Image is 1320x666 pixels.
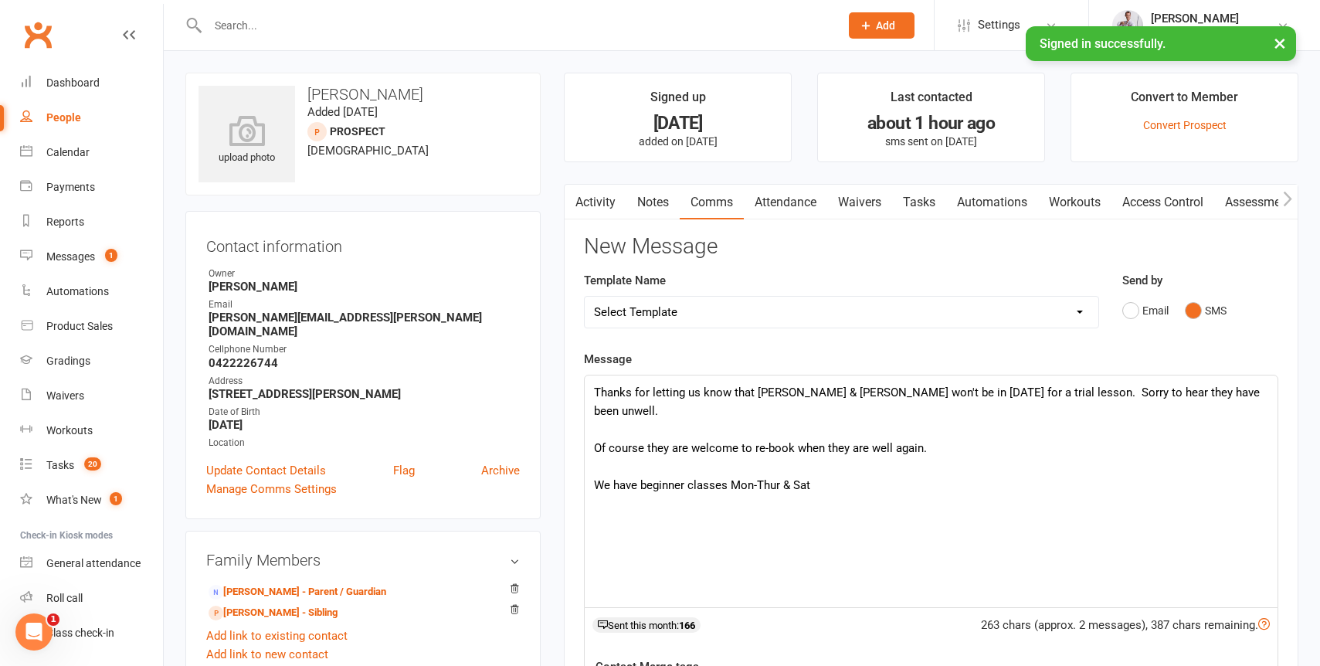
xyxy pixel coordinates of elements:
[46,592,83,604] div: Roll call
[876,19,895,32] span: Add
[46,424,93,437] div: Workouts
[827,185,892,220] a: Waivers
[105,249,117,262] span: 1
[206,627,348,645] a: Add link to existing contact
[1122,296,1169,325] button: Email
[110,492,122,505] span: 1
[393,461,415,480] a: Flag
[209,584,386,600] a: [PERSON_NAME] - Parent / Guardian
[584,235,1278,259] h3: New Message
[1038,185,1111,220] a: Workouts
[946,185,1038,220] a: Automations
[209,436,520,450] div: Location
[206,645,328,664] a: Add link to new contact
[584,350,632,369] label: Message
[206,480,337,498] a: Manage Comms Settings
[209,311,520,338] strong: [PERSON_NAME][EMAIL_ADDRESS][PERSON_NAME][DOMAIN_NAME]
[20,483,163,518] a: What's New1
[46,389,84,402] div: Waivers
[832,135,1030,148] p: sms sent on [DATE]
[20,344,163,379] a: Gradings
[626,185,680,220] a: Notes
[20,135,163,170] a: Calendar
[892,185,946,220] a: Tasks
[20,581,163,616] a: Roll call
[579,135,777,148] p: added on [DATE]
[481,461,520,480] a: Archive
[832,115,1030,131] div: about 1 hour ago
[594,383,1268,532] p: Thanks for letting us know that [PERSON_NAME] & [PERSON_NAME] won't be in [DATE] for a trial less...
[46,355,90,367] div: Gradings
[20,66,163,100] a: Dashboard
[46,181,95,193] div: Payments
[891,87,972,115] div: Last contacted
[20,616,163,651] a: Class kiosk mode
[1185,296,1227,325] button: SMS
[579,115,777,131] div: [DATE]
[209,297,520,312] div: Email
[46,494,102,506] div: What's New
[206,552,520,569] h3: Family Members
[1214,185,1308,220] a: Assessments
[20,413,163,448] a: Workouts
[330,125,385,138] snap: prospect
[46,627,114,639] div: Class check-in
[206,232,520,255] h3: Contact information
[981,616,1270,634] div: 263 chars (approx. 2 messages), 387 chars remaining.
[209,342,520,357] div: Cellphone Number
[47,613,59,626] span: 1
[199,86,528,103] h3: [PERSON_NAME]
[1151,25,1261,39] div: Sunshine Coast Karate
[307,105,378,119] time: Added [DATE]
[680,185,744,220] a: Comms
[209,267,520,281] div: Owner
[206,461,326,480] a: Update Contact Details
[20,546,163,581] a: General attendance kiosk mode
[584,271,666,290] label: Template Name
[46,320,113,332] div: Product Sales
[20,100,163,135] a: People
[20,240,163,274] a: Messages 1
[46,216,84,228] div: Reports
[20,170,163,205] a: Payments
[565,185,626,220] a: Activity
[46,76,100,89] div: Dashboard
[1143,119,1227,131] a: Convert Prospect
[1122,271,1162,290] label: Send by
[209,356,520,370] strong: 0422226744
[1266,26,1294,59] button: ×
[20,205,163,240] a: Reports
[20,309,163,344] a: Product Sales
[209,605,338,621] a: [PERSON_NAME] - Sibling
[679,620,695,631] strong: 166
[209,418,520,432] strong: [DATE]
[20,379,163,413] a: Waivers
[744,185,827,220] a: Attendance
[46,459,74,471] div: Tasks
[209,405,520,420] div: Date of Birth
[1131,87,1238,115] div: Convert to Member
[46,111,81,124] div: People
[650,87,706,115] div: Signed up
[46,557,141,569] div: General attendance
[849,12,914,39] button: Add
[46,146,90,158] div: Calendar
[209,374,520,389] div: Address
[1040,36,1166,51] span: Signed in successfully.
[15,613,53,651] iframe: Intercom live chat
[46,250,95,263] div: Messages
[209,280,520,294] strong: [PERSON_NAME]
[978,8,1020,42] span: Settings
[20,274,163,309] a: Automations
[203,15,829,36] input: Search...
[1112,10,1143,41] img: thumb_image1623729628.png
[307,144,429,158] span: [DEMOGRAPHIC_DATA]
[19,15,57,54] a: Clubworx
[199,115,295,166] div: upload photo
[20,448,163,483] a: Tasks 20
[1111,185,1214,220] a: Access Control
[592,617,701,633] div: Sent this month:
[1151,12,1261,25] div: [PERSON_NAME]
[84,457,101,471] span: 20
[46,285,109,297] div: Automations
